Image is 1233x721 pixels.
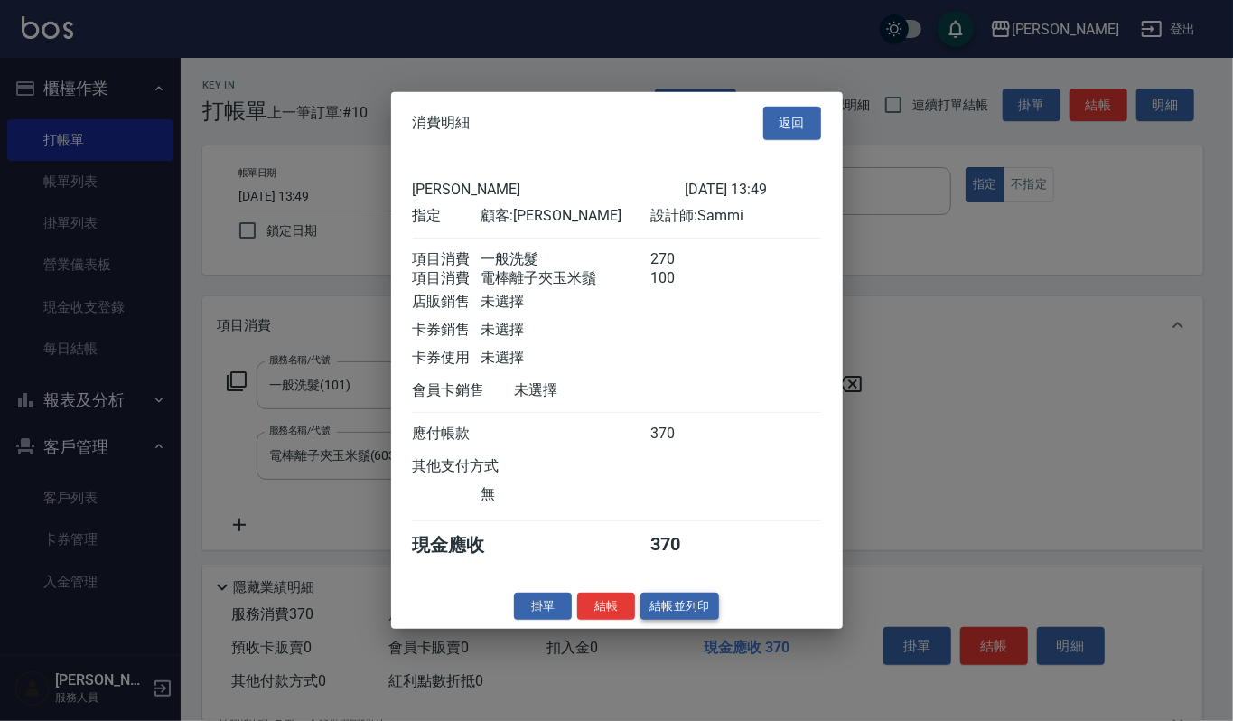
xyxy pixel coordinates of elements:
div: 其他支付方式 [413,456,549,475]
div: 店販銷售 [413,292,481,311]
div: 370 [650,424,718,443]
div: [PERSON_NAME] [413,180,685,197]
div: 顧客: [PERSON_NAME] [481,206,650,225]
div: 電棒離子夾玉米鬚 [481,268,650,287]
div: 卡券銷售 [413,320,481,339]
div: 指定 [413,206,481,225]
div: 100 [650,268,718,287]
div: 現金應收 [413,532,515,557]
span: 消費明細 [413,114,471,132]
div: 卡券使用 [413,348,481,367]
div: 未選擇 [481,320,650,339]
div: 項目消費 [413,249,481,268]
div: 一般洗髮 [481,249,650,268]
button: 結帳 [577,592,635,620]
button: 掛單 [514,592,572,620]
div: 會員卡銷售 [413,380,515,399]
button: 結帳並列印 [640,592,719,620]
div: 項目消費 [413,268,481,287]
div: 設計師: Sammi [650,206,820,225]
button: 返回 [763,107,821,140]
div: 未選擇 [481,292,650,311]
div: 270 [650,249,718,268]
div: [DATE] 13:49 [685,180,821,197]
div: 應付帳款 [413,424,481,443]
div: 370 [650,532,718,557]
div: 無 [481,484,650,503]
div: 未選擇 [481,348,650,367]
div: 未選擇 [515,380,685,399]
